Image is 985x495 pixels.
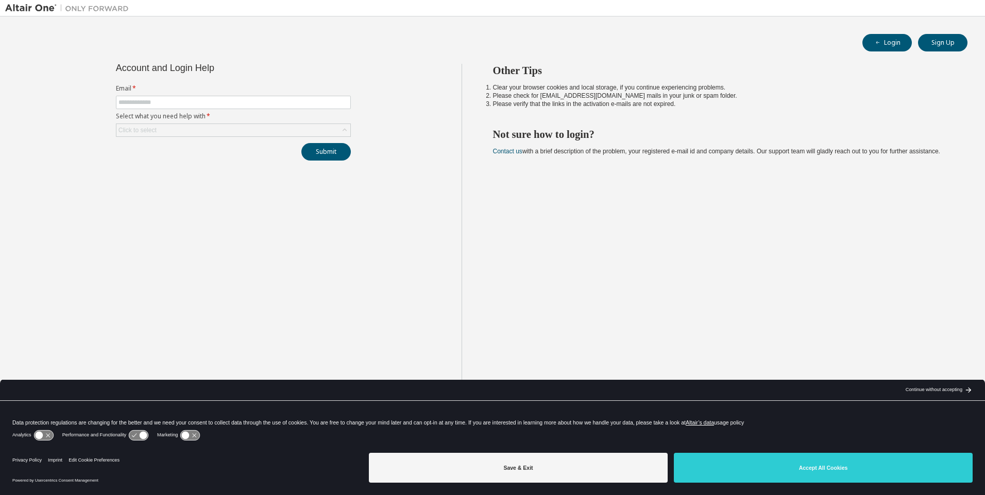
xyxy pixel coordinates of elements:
[493,92,949,100] li: Please check for [EMAIL_ADDRESS][DOMAIN_NAME] mails in your junk or spam folder.
[116,112,351,120] label: Select what you need help with
[301,143,351,161] button: Submit
[5,3,134,13] img: Altair One
[116,124,350,136] div: Click to select
[116,84,351,93] label: Email
[493,128,949,141] h2: Not sure how to login?
[493,83,949,92] li: Clear your browser cookies and local storage, if you continue experiencing problems.
[493,64,949,77] h2: Other Tips
[116,64,304,72] div: Account and Login Help
[493,148,940,155] span: with a brief description of the problem, your registered e-mail id and company details. Our suppo...
[493,148,522,155] a: Contact us
[118,126,157,134] div: Click to select
[493,100,949,108] li: Please verify that the links in the activation e-mails are not expired.
[918,34,967,51] button: Sign Up
[862,34,912,51] button: Login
